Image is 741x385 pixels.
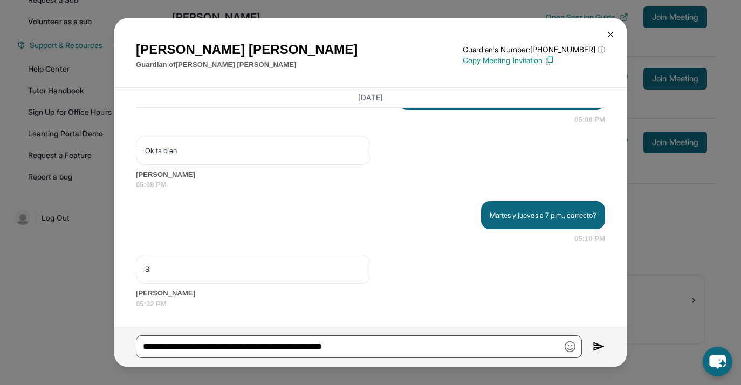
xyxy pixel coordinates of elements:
[136,169,605,180] span: [PERSON_NAME]
[136,59,358,70] p: Guardian of [PERSON_NAME] [PERSON_NAME]
[145,145,361,156] p: Ok ta bien
[136,92,605,103] h3: [DATE]
[598,44,605,55] span: ⓘ
[463,44,605,55] p: Guardian's Number: [PHONE_NUMBER]
[490,210,596,221] p: Martes y jueves a 7 p.m., correcto?
[136,40,358,59] h1: [PERSON_NAME] [PERSON_NAME]
[136,180,605,190] span: 05:08 PM
[703,347,732,376] button: chat-button
[545,56,554,65] img: Copy Icon
[574,233,605,244] span: 05:10 PM
[145,264,361,274] p: Si
[136,299,605,310] span: 05:32 PM
[593,340,605,353] img: Send icon
[606,30,615,39] img: Close Icon
[574,114,605,125] span: 05:08 PM
[565,341,575,352] img: Emoji
[136,288,605,299] span: [PERSON_NAME]
[463,55,605,66] p: Copy Meeting Invitation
